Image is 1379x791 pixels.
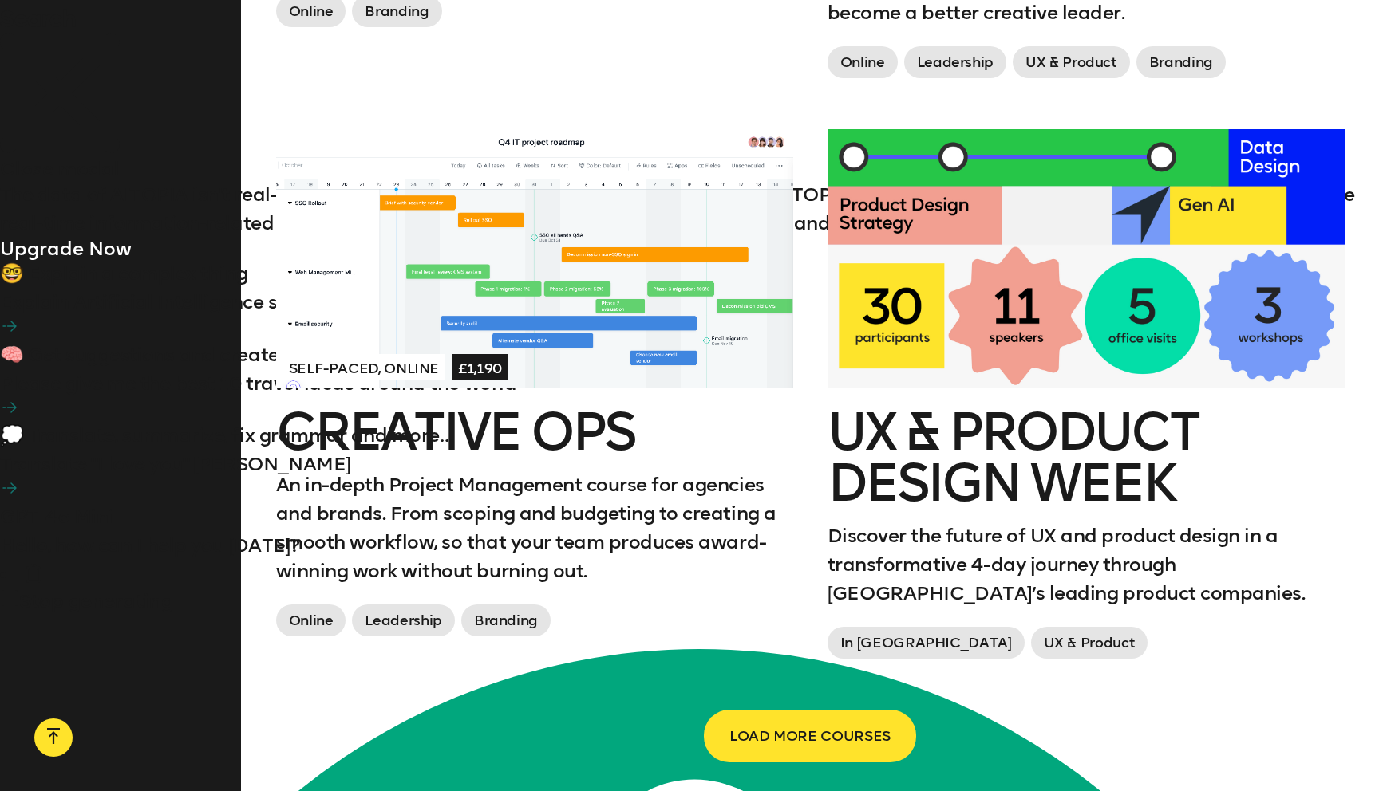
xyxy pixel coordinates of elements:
[461,604,551,636] span: Branding
[276,470,793,585] p: An in-depth Project Management course for agencies and brands. From scoping and budgeting to crea...
[1136,46,1226,78] span: Branding
[828,129,1345,665] a: UX & Product Design WeekDiscover the future of UX and product design in a transformative 4-day jo...
[828,407,1345,509] h2: UX & Product Design Week
[276,129,793,643] a: Self-paced, Online£1,190Creative OpsAn in-depth Project Management course for agencies and brands...
[729,721,891,751] span: LOAD MORE COURSES
[828,521,1345,608] p: Discover the future of UX and product design in a transformative 4-day journey through [GEOGRAPHI...
[283,354,446,380] span: Self-paced, Online
[276,604,346,636] span: Online
[828,46,898,78] span: Online
[704,710,916,762] button: LOAD MORE COURSES
[352,604,454,636] span: Leadership
[904,46,1006,78] span: Leadership
[452,354,508,380] span: £1,190
[276,407,793,458] h2: Creative Ops
[1013,46,1130,78] span: UX & Product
